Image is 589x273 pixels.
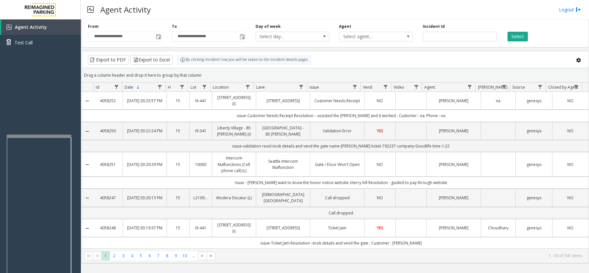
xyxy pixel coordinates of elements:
[567,195,573,201] span: NO
[15,39,33,46] span: Test Call
[567,98,573,104] span: NO
[193,161,208,168] a: 10000
[128,251,136,260] span: Page 4
[180,57,185,62] img: infoIcon.svg
[213,84,229,90] span: Location
[260,125,306,137] a: [GEOGRAPHIC_DATA] - 85 [PERSON_NAME]
[136,85,141,90] span: Sortable
[368,195,391,201] a: NO
[136,251,145,260] span: Page 5
[423,24,445,29] label: Incident Id
[171,98,185,104] a: 15
[6,25,12,30] img: 'icon'
[93,237,589,249] td: issue-Ticket Jam Resolution –took details and vend the gate ; Customer : [PERSON_NAME]
[93,177,589,189] td: Issue - [PERSON_NAME] want to know the honor notice website cherry hill Resolution - guided to pa...
[339,32,398,41] span: Select agent...
[556,161,585,168] a: NO
[559,6,581,13] a: Logout
[478,84,507,90] span: [PERSON_NAME]
[485,98,512,104] a: na
[260,158,306,170] a: Seattle Intercom Malfunction
[97,98,119,104] a: 4058252
[519,98,548,104] a: genesys
[200,82,209,91] a: Lot Filter Menu
[130,55,173,65] button: Export to Excel
[260,98,306,104] a: [STREET_ADDRESS]
[431,98,477,104] a: [PERSON_NAME]
[82,98,93,104] a: Collapse Details
[314,161,360,168] a: Gate / Door Won't Open
[125,84,133,90] span: Date
[82,195,93,201] a: Collapse Details
[431,225,477,231] a: [PERSON_NAME]
[127,128,163,134] a: [DATE] 03:22:24 PM
[88,24,99,29] label: From
[172,24,177,29] label: To
[431,128,477,134] a: [PERSON_NAME]
[127,225,163,231] a: [DATE] 03:19:37 PM
[368,128,391,134] a: YES
[363,84,372,90] span: Vend
[178,82,186,91] a: H Filter Menu
[556,98,585,104] a: NO
[87,2,94,17] img: pageIcon
[260,191,306,204] a: [DEMOGRAPHIC_DATA] [GEOGRAPHIC_DATA]
[377,162,383,167] span: NO
[339,24,351,29] label: Agent
[519,128,548,134] a: genesys
[207,251,215,260] span: Go to the last page
[88,55,129,65] button: Export to PDF
[244,82,252,91] a: Location Filter Menu
[145,251,154,260] span: Page 6
[193,225,208,231] a: I9-441
[256,24,281,29] label: Day of week
[238,32,245,41] span: Toggle popup
[171,195,185,201] a: 15
[127,98,163,104] a: [DATE] 03:23:57 PM
[216,195,252,201] a: Modera Decatur (L)
[110,251,119,260] span: Page 2
[556,195,585,201] a: NO
[368,98,391,104] a: NO
[97,2,154,17] h3: Agent Activity
[154,251,163,260] span: Page 7
[314,225,360,231] a: Ticket Jam
[465,82,474,91] a: Agent Filter Menu
[216,222,252,234] a: [STREET_ADDRESS] (I)
[260,225,306,231] a: [STREET_ADDRESS]
[119,251,128,260] span: Page 3
[424,84,435,90] span: Agent
[499,82,508,91] a: Parker Filter Menu
[155,32,162,41] span: Toggle popup
[556,225,585,231] a: NO
[171,128,185,134] a: 15
[377,195,383,201] span: NO
[394,84,404,90] span: Video
[209,253,214,258] span: Go to the last page
[507,32,528,41] button: Select
[556,128,585,134] a: NO
[314,128,360,134] a: Validation Error
[97,128,119,134] a: 4058250
[431,195,477,201] a: [PERSON_NAME]
[368,225,391,231] a: YES
[310,84,319,90] span: Issue
[536,82,544,91] a: Source Filter Menu
[548,84,578,90] span: Closed by Agent
[519,225,548,231] a: genesys
[314,98,360,104] a: Customer Needs Receipt
[512,84,525,90] span: Source
[193,128,208,134] a: I9-341
[297,82,306,91] a: Lane Filter Menu
[377,128,383,134] span: YES
[200,253,205,258] span: Go to the next page
[567,225,573,231] span: NO
[572,82,581,91] a: Closed by Agent Filter Menu
[163,251,171,260] span: Page 8
[189,251,198,260] span: Page 11
[93,207,589,219] td: Call dropped
[567,162,573,167] span: NO
[576,6,581,13] img: logout
[216,125,252,137] a: Liberty Village - 85 [PERSON_NAME] (I)
[412,82,420,91] a: Video Filter Menu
